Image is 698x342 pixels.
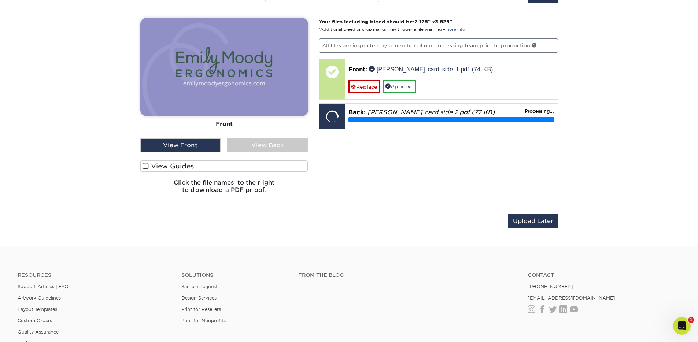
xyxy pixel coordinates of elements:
label: View Guides [140,160,308,172]
small: *Additional bleed or crop marks may trigger a file warning – [319,27,465,32]
a: Replace [348,80,380,93]
h4: Resources [18,272,170,278]
h6: Click the file names to the right to download a PDF proof. [140,179,308,199]
a: Artwork Guidelines [18,295,61,301]
div: View Back [227,138,308,152]
a: Contact [528,272,680,278]
h4: Solutions [181,272,287,278]
a: Sample Request [181,284,218,289]
div: Front [140,116,308,132]
a: Design Services [181,295,217,301]
span: 3.625 [435,19,450,25]
h4: From the Blog [298,272,508,278]
a: Custom Orders [18,318,52,323]
iframe: Google Customer Reviews [2,320,62,339]
div: View Front [140,138,221,152]
span: Front: [348,66,367,73]
strong: Your files including bleed should be: " x " [319,19,452,25]
a: more info [445,27,465,32]
a: [EMAIL_ADDRESS][DOMAIN_NAME] [528,295,615,301]
iframe: Intercom live chat [673,317,691,335]
span: Back: [348,109,366,116]
a: Layout Templates [18,306,57,312]
em: [PERSON_NAME] card side 2.pdf (77 KB) [368,109,495,116]
a: Print for Resellers [181,306,221,312]
input: Upload Later [508,214,558,228]
a: Support Articles | FAQ [18,284,69,289]
span: 1 [688,317,694,323]
p: All files are inspected by a member of our processing team prior to production. [319,38,558,52]
span: 2.125 [414,19,428,25]
a: [PHONE_NUMBER] [528,284,573,289]
a: Print for Nonprofits [181,318,226,323]
a: [PERSON_NAME] card side 1.pdf (74 KB) [369,66,493,72]
a: Approve [383,80,416,93]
